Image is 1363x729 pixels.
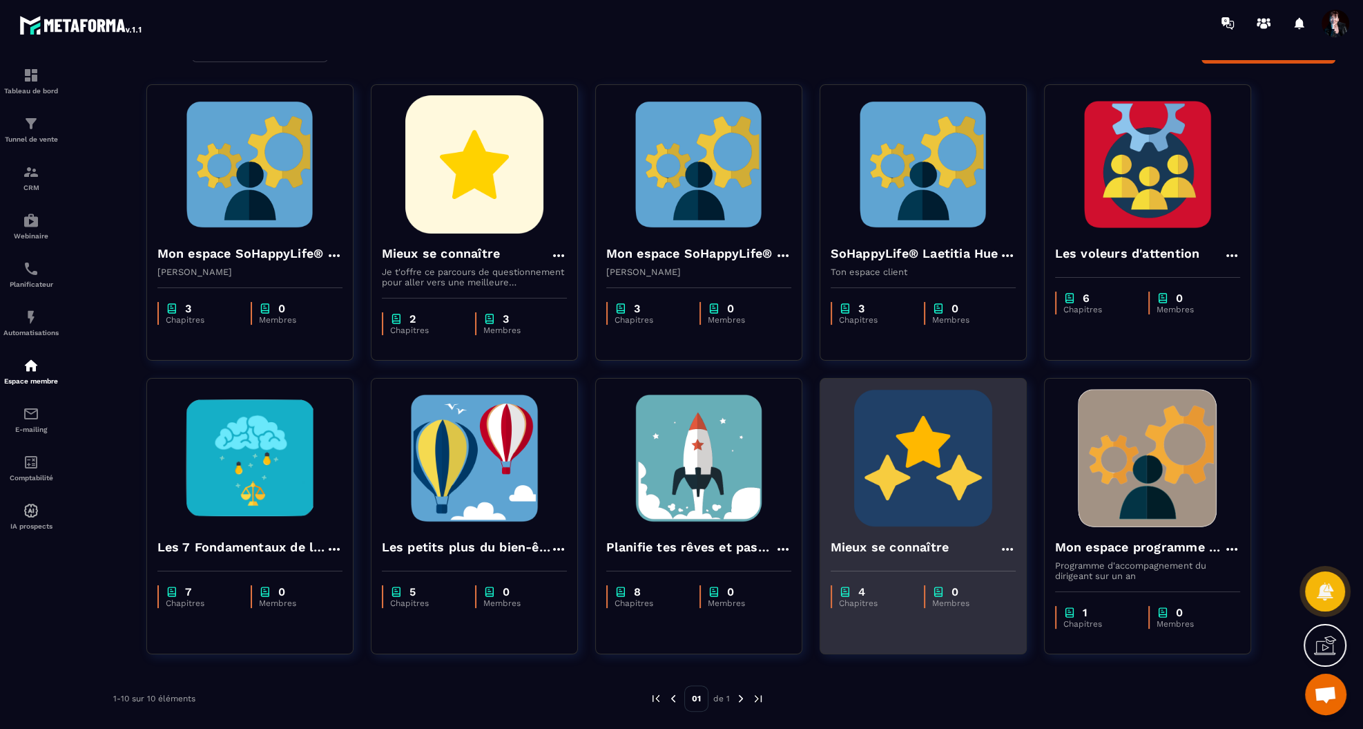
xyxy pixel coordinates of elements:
p: Chapitres [166,315,237,325]
img: formation [23,164,39,180]
a: formation-backgroundLes petits plus du bien-êtrechapter5Chapitreschapter0Membres [371,378,595,672]
p: Chapitres [1063,619,1134,629]
p: Tunnel de vente [3,135,59,143]
p: [PERSON_NAME] [157,267,342,277]
p: Chapitres [166,598,237,608]
p: 5 [409,585,416,598]
p: Membres [932,598,1002,608]
p: 0 [278,302,285,315]
img: formation-background [1055,389,1240,527]
p: 0 [727,585,734,598]
p: 0 [1176,606,1183,619]
p: Planificateur [3,281,59,288]
p: 01 [684,685,708,712]
p: 7 [185,585,191,598]
img: chapter [932,302,945,315]
img: chapter [1157,292,1169,305]
img: formation-background [157,95,342,234]
h4: Mieux se connaître [831,538,949,557]
p: Membres [1157,305,1226,314]
a: formation-backgroundMon espace SoHappyLife®[PERSON_NAME]chapter3Chapitreschapter0Membres [595,84,820,378]
h4: Mon espace SoHappyLife® [157,244,324,263]
img: email [23,406,39,422]
p: Membres [259,315,329,325]
p: Chapitres [390,325,461,335]
p: 1-10 sur 10 éléments [113,694,195,703]
img: formation-background [606,389,791,527]
p: IA prospects [3,522,59,530]
p: 3 [858,302,864,315]
a: emailemailE-mailing [3,395,59,444]
img: accountant [23,454,39,471]
img: logo [19,12,144,37]
img: formation [23,67,39,84]
img: chapter [839,302,851,315]
img: formation-background [606,95,791,234]
img: chapter [390,585,403,598]
img: next [735,692,747,705]
img: automations [23,502,39,519]
p: Ton espace client [831,267,1016,277]
img: chapter [259,585,271,598]
p: 8 [634,585,641,598]
img: formation [23,115,39,132]
p: 3 [185,302,191,315]
img: chapter [1063,292,1076,305]
p: Chapitres [615,315,686,325]
p: 2 [409,312,416,325]
p: Programme d'accompagnement du dirigeant sur un an [1055,560,1240,581]
img: prev [667,692,679,705]
a: formationformationTableau de bord [3,57,59,105]
p: 0 [1176,292,1183,305]
a: automationsautomationsAutomatisations [3,299,59,347]
a: automationsautomationsEspace membre [3,347,59,395]
p: 1 [1083,606,1087,619]
img: chapter [708,302,720,315]
img: formation-background [1055,95,1240,234]
a: formationformationTunnel de vente [3,105,59,153]
p: Webinaire [3,232,59,240]
h4: Les 7 Fondamentaux de la Stabilité Émotionnelle [157,538,326,557]
h4: SoHappyLife® Laetitia Hue [831,244,998,263]
a: formation-backgroundPlanifie tes rêves et passes à l'actionchapter8Chapitreschapter0Membres [595,378,820,672]
a: formation-backgroundLes 7 Fondamentaux de la Stabilité Émotionnellechapter7Chapitreschapter0Membres [146,378,371,672]
img: chapter [615,585,627,598]
p: Membres [708,598,777,608]
img: next [752,692,764,705]
p: Chapitres [615,598,686,608]
img: chapter [483,585,496,598]
p: de 1 [713,693,730,704]
h4: Mon espace SoHappyLife® [606,244,773,263]
p: Tableau de bord [3,87,59,95]
a: formation-backgroundMon espace SoHappyLife®[PERSON_NAME]chapter3Chapitreschapter0Membres [146,84,371,378]
p: Automatisations [3,329,59,337]
p: E-mailing [3,426,59,433]
a: formation-backgroundMon espace programme de coaching du dirigeantProgramme d'accompagnement du di... [1044,378,1268,672]
h4: Mon espace programme de coaching du dirigeant [1055,538,1224,557]
p: Chapitres [1063,305,1134,314]
p: Membres [259,598,329,608]
img: chapter [483,312,496,325]
img: automations [23,309,39,325]
img: chapter [615,302,627,315]
img: formation-background [382,95,567,234]
a: formation-backgroundMieux se connaîtreJe t'offre ce parcours de questionnement pour aller vers un... [371,84,595,378]
a: formation-backgroundLes voleurs d'attentionchapter6Chapitreschapter0Membres [1044,84,1268,378]
p: Chapitres [839,315,910,325]
p: 0 [278,585,285,598]
p: 0 [727,302,734,315]
h4: Les voleurs d'attention [1055,244,1200,263]
p: 0 [951,302,958,315]
p: 6 [1083,292,1090,305]
h4: Planifie tes rêves et passes à l'action [606,538,775,557]
img: prev [650,692,662,705]
img: chapter [166,302,178,315]
a: formation-backgroundMieux se connaîtrechapter4Chapitreschapter0Membres [820,378,1044,672]
p: 0 [951,585,958,598]
img: chapter [932,585,945,598]
img: automations [23,357,39,374]
p: Chapitres [839,598,910,608]
p: Membres [483,325,553,335]
img: chapter [708,585,720,598]
p: Espace membre [3,377,59,385]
